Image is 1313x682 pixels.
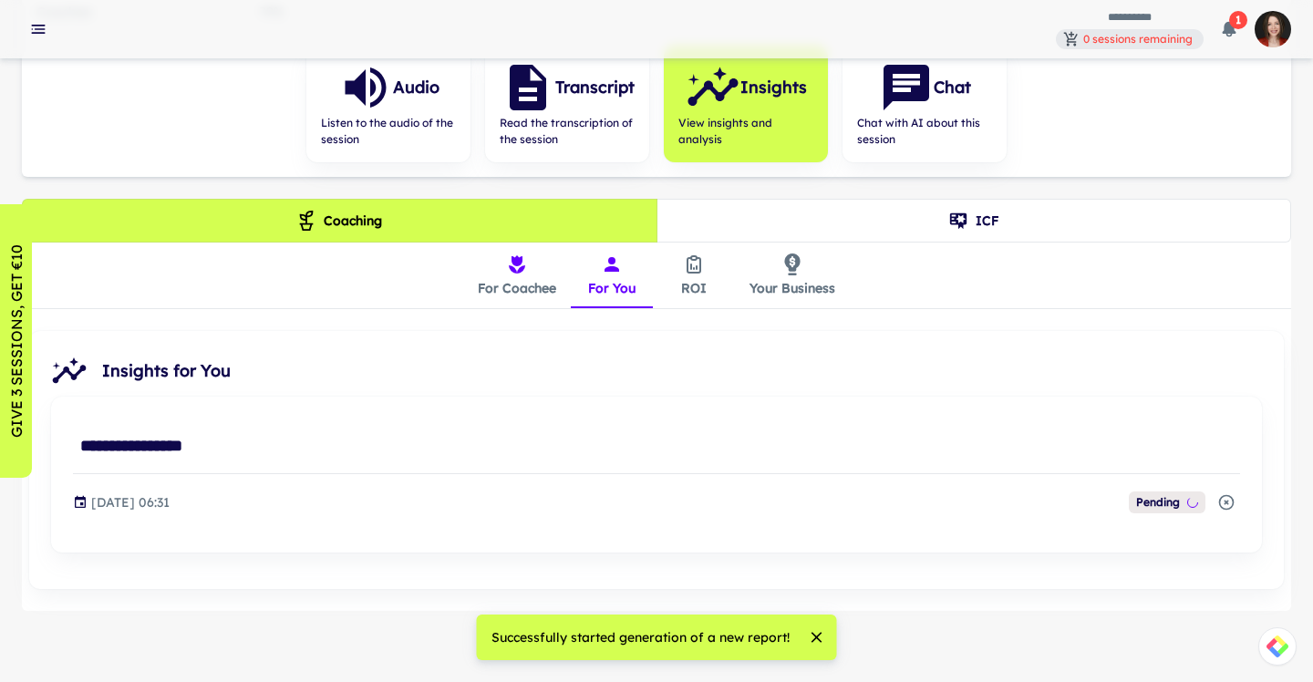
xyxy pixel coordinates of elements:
[1129,491,1205,513] span: Position in queue: 1
[1056,29,1204,47] span: You have no sessions remaining. Please subscribe to get more.
[857,115,992,148] span: Chat with AI about this session
[653,243,735,308] button: ROI
[571,243,653,308] button: For You
[678,115,813,148] span: View insights and analysis
[463,243,571,308] button: For Coachee
[1211,11,1247,47] button: 1
[22,199,1291,243] div: theme selection
[321,115,456,148] span: Listen to the audio of the session
[1229,11,1247,29] span: 1
[740,75,807,100] h6: Insights
[306,46,470,162] button: AudioListen to the audio of the session
[102,358,1269,384] span: Insights for You
[1255,11,1291,47] img: photoURL
[843,46,1007,162] button: ChatChat with AI about this session
[91,492,170,512] p: Generated at
[664,46,828,162] button: InsightsView insights and analysis
[1076,31,1200,47] span: 0 sessions remaining
[934,75,971,100] h6: Chat
[485,46,649,162] button: TranscriptRead the transcription of the session
[5,244,27,438] p: GIVE 3 SESSIONS, GET €10
[555,75,635,100] h6: Transcript
[22,199,657,243] button: Coaching
[393,75,439,100] h6: Audio
[735,243,850,308] button: Your Business
[463,243,850,308] div: insights tabs
[1056,27,1204,50] a: You have no sessions remaining. Please subscribe to get more.
[500,115,635,148] span: Read the transcription of the session
[804,625,830,650] button: close
[491,620,790,655] div: Successfully started generation of a new report!
[656,199,1292,243] button: ICF
[1213,489,1240,516] button: Cancel Report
